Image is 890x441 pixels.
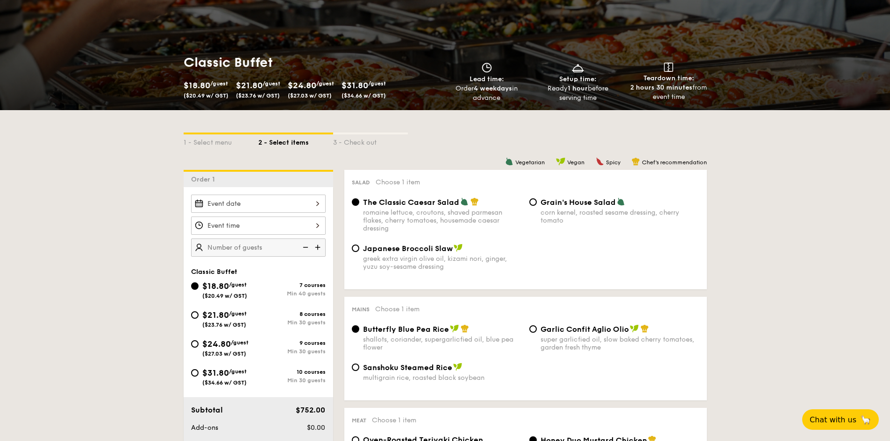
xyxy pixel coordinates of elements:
[191,406,223,414] span: Subtotal
[258,290,326,297] div: Min 40 guests
[191,340,199,348] input: $24.80/guest($27.03 w/ GST)9 coursesMin 30 guests
[630,84,692,91] strong: 2 hours 30 minutes
[664,63,673,72] img: icon-teardown.65201eee.svg
[191,238,326,257] input: Number of guests
[568,84,588,92] strong: 1 hour
[352,198,359,206] input: The Classic Caesar Saladromaine lettuce, croutons, shaved parmesan flakes, cherry tomatoes, house...
[352,245,359,252] input: Japanese Broccoli Slawgreek extra virgin olive oil, kizami nori, ginger, yuzu soy-sesame dressing
[352,179,370,186] span: Salad
[184,54,441,71] h1: Classic Buffet
[454,244,463,252] img: icon-vegan.f8ff3823.svg
[352,306,370,313] span: Mains
[363,209,522,232] div: romaine lettuce, croutons, shaved parmesan flakes, cherry tomatoes, housemade caesar dressing
[229,281,247,288] span: /guest
[298,238,312,256] img: icon-reduce.1d2dbef1.svg
[541,336,699,351] div: super garlicfied oil, slow baked cherry tomatoes, garden fresh thyme
[333,134,408,147] div: 3 - Check out
[263,80,280,87] span: /guest
[202,281,229,291] span: $18.80
[191,268,237,276] span: Classic Buffet
[480,63,494,73] img: icon-clock.2db775ea.svg
[229,368,247,375] span: /guest
[541,198,616,207] span: Grain's House Salad
[541,325,629,334] span: Garlic Confit Aglio Olio
[202,350,246,357] span: ($27.03 w/ GST)
[641,324,649,333] img: icon-chef-hat.a58ddaea.svg
[363,336,522,351] div: shallots, coriander, supergarlicfied oil, blue pea flower
[630,324,639,333] img: icon-vegan.f8ff3823.svg
[258,134,333,147] div: 2 - Select items
[363,198,459,207] span: The Classic Caesar Salad
[363,325,449,334] span: Butterfly Blue Pea Rice
[632,157,640,166] img: icon-chef-hat.a58ddaea.svg
[567,159,584,166] span: Vegan
[627,83,711,102] div: from event time
[191,195,326,213] input: Event date
[202,310,229,320] span: $21.80
[453,363,463,371] img: icon-vegan.f8ff3823.svg
[445,84,529,103] div: Order in advance
[202,339,231,349] span: $24.80
[258,369,326,375] div: 10 courses
[342,80,368,91] span: $31.80
[529,198,537,206] input: Grain's House Saladcorn kernel, roasted sesame dressing, cherry tomato
[231,339,249,346] span: /guest
[372,416,416,424] span: Choose 1 item
[536,84,619,103] div: Ready before serving time
[643,74,694,82] span: Teardown time:
[191,369,199,377] input: $31.80/guest($34.66 w/ GST)10 coursesMin 30 guests
[202,368,229,378] span: $31.80
[312,238,326,256] img: icon-add.58712e84.svg
[860,414,871,425] span: 🦙
[229,310,247,317] span: /guest
[184,92,228,99] span: ($20.49 w/ GST)
[191,282,199,290] input: $18.80/guest($20.49 w/ GST)7 coursesMin 40 guests
[596,157,604,166] img: icon-spicy.37a8142b.svg
[210,80,228,87] span: /guest
[505,157,513,166] img: icon-vegetarian.fe4039eb.svg
[296,406,325,414] span: $752.00
[474,84,512,92] strong: 4 weekdays
[470,75,504,83] span: Lead time:
[184,80,210,91] span: $18.80
[191,217,326,235] input: Event time
[258,340,326,346] div: 9 courses
[316,80,334,87] span: /guest
[529,325,537,333] input: Garlic Confit Aglio Oliosuper garlicfied oil, slow baked cherry tomatoes, garden fresh thyme
[202,379,247,386] span: ($34.66 w/ GST)
[461,324,469,333] img: icon-chef-hat.a58ddaea.svg
[191,175,219,183] span: Order 1
[202,322,246,328] span: ($23.76 w/ GST)
[363,244,453,253] span: Japanese Broccoli Slaw
[376,178,420,186] span: Choose 1 item
[515,159,545,166] span: Vegetarian
[368,80,386,87] span: /guest
[236,80,263,91] span: $21.80
[342,92,386,99] span: ($34.66 w/ GST)
[363,255,522,271] div: greek extra virgin olive oil, kizami nori, ginger, yuzu soy-sesame dressing
[191,311,199,319] input: $21.80/guest($23.76 w/ GST)8 coursesMin 30 guests
[450,324,459,333] img: icon-vegan.f8ff3823.svg
[810,415,856,424] span: Chat with us
[258,311,326,317] div: 8 courses
[352,325,359,333] input: Butterfly Blue Pea Riceshallots, coriander, supergarlicfied oil, blue pea flower
[184,134,258,147] div: 1 - Select menu
[352,364,359,371] input: Sanshoku Steamed Ricemultigrain rice, roasted black soybean
[307,424,325,432] span: $0.00
[236,92,280,99] span: ($23.76 w/ GST)
[642,159,707,166] span: Chef's recommendation
[258,282,326,288] div: 7 courses
[559,75,597,83] span: Setup time:
[556,157,565,166] img: icon-vegan.f8ff3823.svg
[258,377,326,384] div: Min 30 guests
[352,417,366,424] span: Meat
[606,159,620,166] span: Spicy
[617,197,625,206] img: icon-vegetarian.fe4039eb.svg
[363,363,452,372] span: Sanshoku Steamed Rice
[470,197,479,206] img: icon-chef-hat.a58ddaea.svg
[802,409,879,430] button: Chat with us🦙
[202,293,247,299] span: ($20.49 w/ GST)
[288,80,316,91] span: $24.80
[363,374,522,382] div: multigrain rice, roasted black soybean
[571,63,585,73] img: icon-dish.430c3a2e.svg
